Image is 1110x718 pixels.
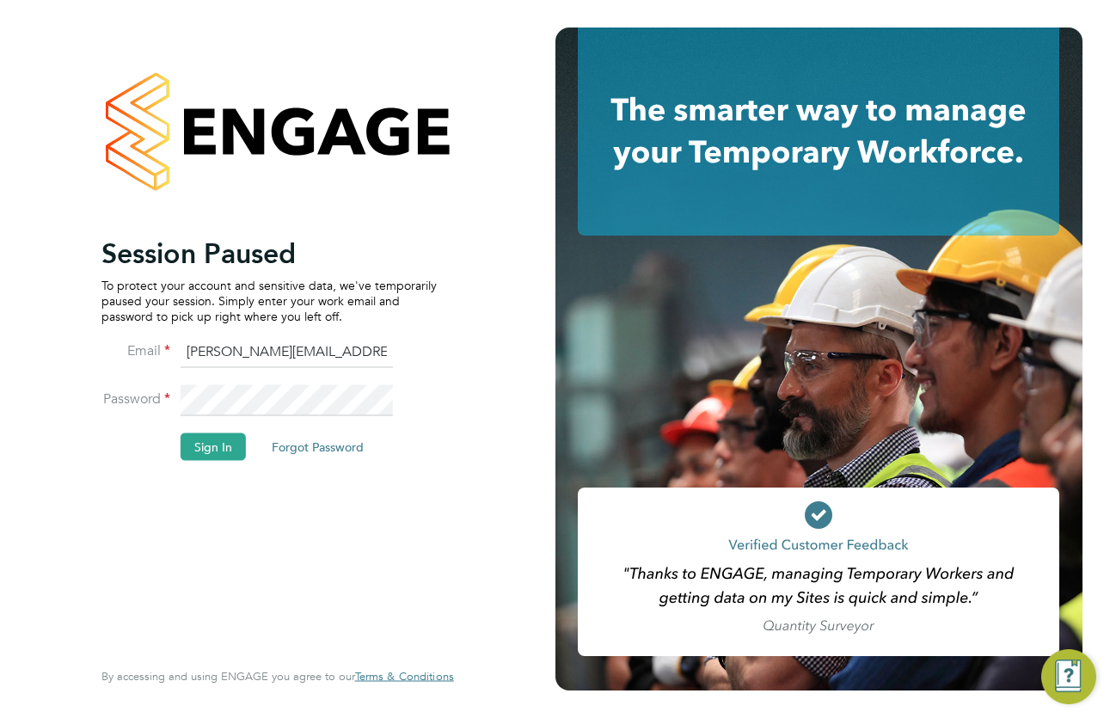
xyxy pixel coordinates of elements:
input: Enter your work email... [181,337,393,368]
a: Terms & Conditions [355,670,454,684]
button: Sign In [181,433,246,460]
span: Terms & Conditions [355,669,454,684]
p: To protect your account and sensitive data, we've temporarily paused your session. Simply enter y... [101,277,437,324]
button: Forgot Password [258,433,377,460]
label: Email [101,341,170,359]
h2: Session Paused [101,236,437,270]
label: Password [101,390,170,408]
button: Engage Resource Center [1041,649,1096,704]
span: By accessing and using ENGAGE you agree to our [101,669,454,684]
